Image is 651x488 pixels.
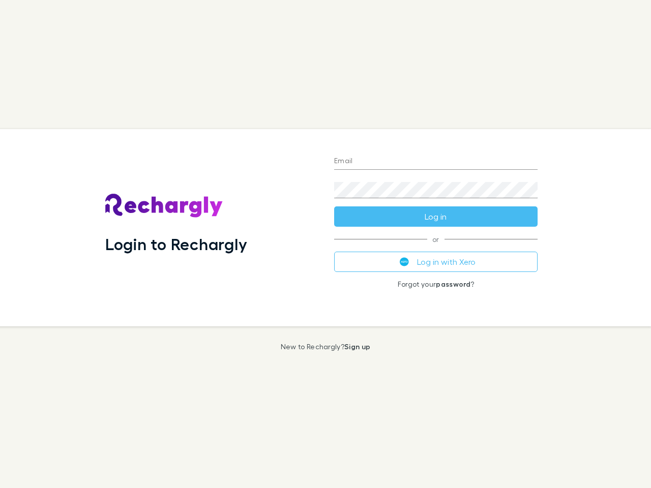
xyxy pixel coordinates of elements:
span: or [334,239,538,239]
p: New to Rechargly? [281,343,371,351]
a: password [436,280,470,288]
p: Forgot your ? [334,280,538,288]
button: Log in with Xero [334,252,538,272]
a: Sign up [344,342,370,351]
button: Log in [334,206,538,227]
h1: Login to Rechargly [105,234,247,254]
img: Xero's logo [400,257,409,266]
img: Rechargly's Logo [105,194,223,218]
